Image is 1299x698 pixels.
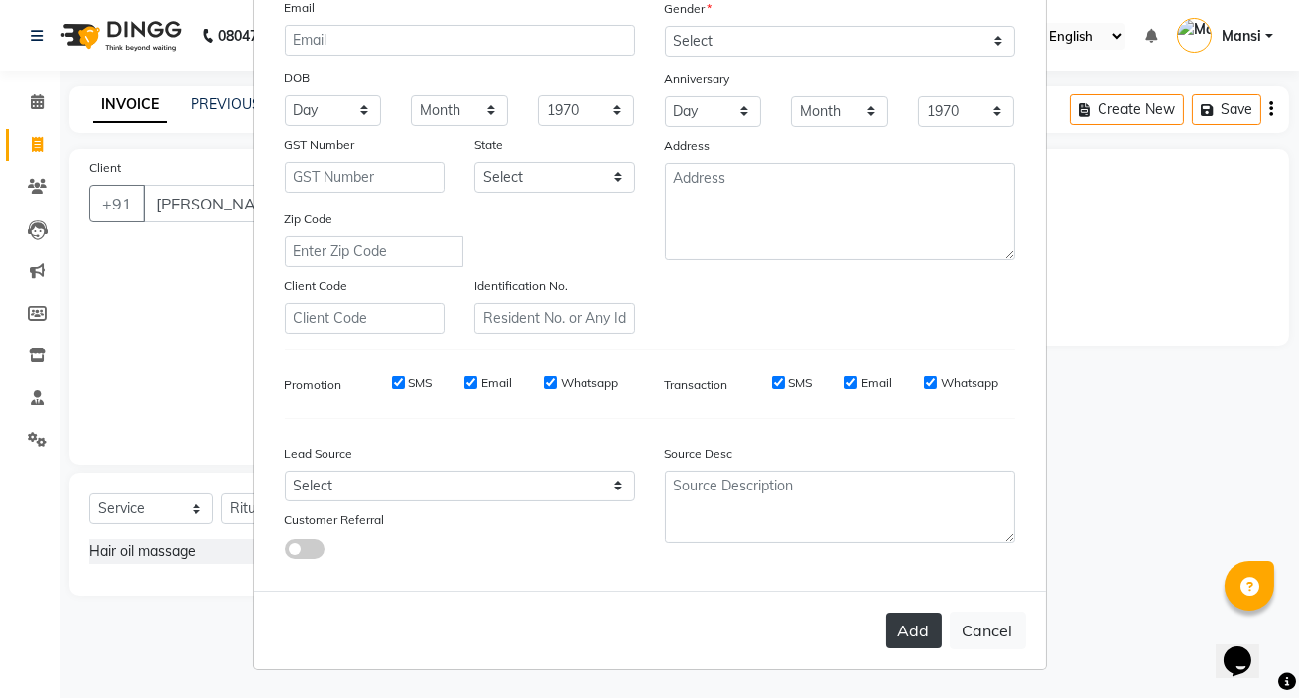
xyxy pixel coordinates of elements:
label: Transaction [665,376,728,394]
input: GST Number [285,162,446,193]
label: SMS [789,374,813,392]
label: State [474,136,503,154]
label: Client Code [285,277,348,295]
label: Anniversary [665,70,730,88]
input: Enter Zip Code [285,236,463,267]
button: Cancel [950,612,1026,649]
label: Source Desc [665,445,733,463]
label: SMS [409,374,433,392]
label: Identification No. [474,277,568,295]
label: Whatsapp [561,374,618,392]
button: Add [886,613,942,648]
input: Client Code [285,303,446,334]
iframe: chat widget [1216,619,1279,678]
label: Email [861,374,892,392]
label: Email [481,374,512,392]
input: Resident No. or Any Id [474,303,635,334]
label: Zip Code [285,210,333,228]
label: DOB [285,70,311,87]
label: GST Number [285,136,355,154]
label: Whatsapp [941,374,998,392]
label: Lead Source [285,445,353,463]
input: Email [285,25,635,56]
label: Customer Referral [285,511,385,529]
label: Address [665,137,711,155]
label: Promotion [285,376,342,394]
